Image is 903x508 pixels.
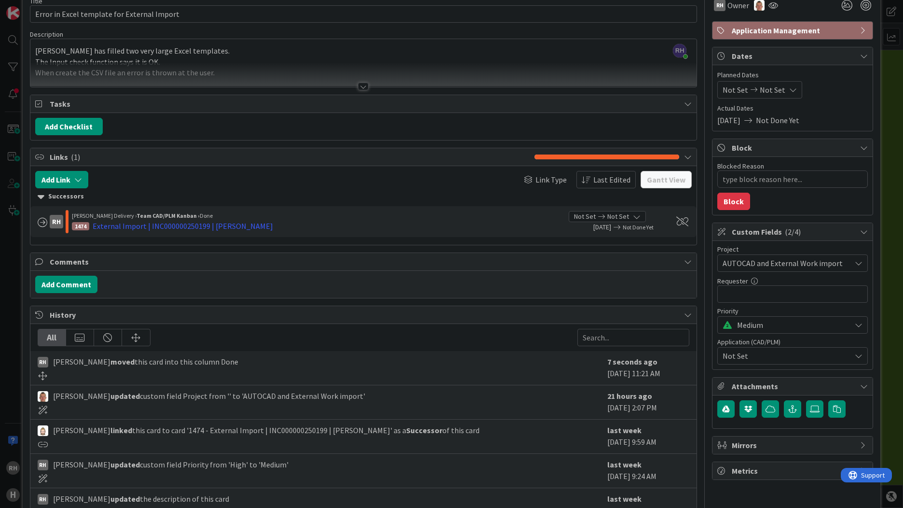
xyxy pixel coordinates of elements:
span: Metrics [732,465,855,477]
b: 21 hours ago [607,391,652,401]
span: Custom Fields [732,226,855,238]
span: ( 1 ) [71,152,80,162]
span: [PERSON_NAME] custom field Project from '' to 'AUTOCAD and External Work import' [53,390,365,402]
b: updated [110,494,140,504]
div: Successors [38,191,689,202]
div: RH [38,494,48,505]
div: RH [38,357,48,367]
span: [PERSON_NAME] this card to card '1474 - External Import | INC000000250199 | [PERSON_NAME]' as a o... [53,424,479,436]
span: Tasks [50,98,679,110]
div: Application (CAD/PLM) [717,339,868,345]
span: Application Management [732,25,855,36]
input: type card name here... [30,5,697,23]
label: Requester [717,277,748,285]
span: Link Type [535,174,567,185]
button: Add Comment [35,276,97,293]
div: [DATE] 11:21 AM [607,356,689,380]
span: [DATE] [569,222,611,232]
p: The Input check function says it is OK. [35,56,692,68]
span: Not Set [760,84,785,96]
div: [DATE] 9:59 AM [607,424,689,449]
button: Add Checklist [35,118,103,135]
p: [PERSON_NAME] has filled two very large Excel templates. [35,45,692,56]
span: Not Set [723,350,851,362]
span: Actual Dates [717,103,868,113]
div: [DATE] 2:07 PM [607,390,689,414]
button: Last Edited [576,171,636,188]
span: [PERSON_NAME] this card into this column Done [53,356,238,367]
span: Not Done Yet [623,224,654,231]
span: Last Edited [593,174,630,185]
span: Support [20,1,44,13]
label: Blocked Reason [717,162,764,170]
div: All [38,329,66,346]
b: updated [110,460,140,469]
b: Successor [406,425,442,435]
b: 7 seconds ago [607,357,657,367]
span: Dates [732,50,855,62]
span: ( 2/4 ) [785,227,801,237]
span: [PERSON_NAME] the description of this card [53,493,229,505]
button: Gantt View [641,171,692,188]
b: Team CAD/PLM Kanban › [137,212,200,219]
b: updated [110,391,140,401]
span: [PERSON_NAME] Delivery › [72,212,137,219]
b: last week [607,460,642,469]
span: Not Set [574,212,596,222]
span: Medium [737,318,846,332]
button: Add Link [35,171,88,188]
div: Priority [717,308,868,314]
div: RH [50,215,63,228]
span: [PERSON_NAME] custom field Priority from 'High' to 'Medium' [53,459,288,470]
span: Not Set [723,84,748,96]
input: Search... [577,329,689,346]
span: Comments [50,256,679,268]
span: Attachments [732,381,855,392]
span: RH [673,44,686,57]
div: 1474 [72,222,89,230]
button: Block [717,193,750,210]
b: last week [607,494,642,504]
div: RH [38,460,48,470]
span: [DATE] [717,114,740,126]
span: AUTOCAD and External Work import [723,256,846,270]
span: Done [200,212,213,219]
div: Project [717,246,868,253]
div: External Import | INC000000250199 | [PERSON_NAME] [93,220,273,232]
img: TJ [38,391,48,402]
b: linked [110,425,132,435]
span: History [50,309,679,321]
div: [DATE] 9:24 AM [607,459,689,483]
span: Block [732,142,855,154]
span: Not Done Yet [756,114,799,126]
b: moved [110,357,135,367]
b: last week [607,425,642,435]
span: Mirrors [732,439,855,451]
span: Planned Dates [717,70,868,80]
img: Rv [38,425,48,436]
span: Not Set [607,212,629,222]
span: Description [30,30,63,39]
span: Links [50,151,530,163]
